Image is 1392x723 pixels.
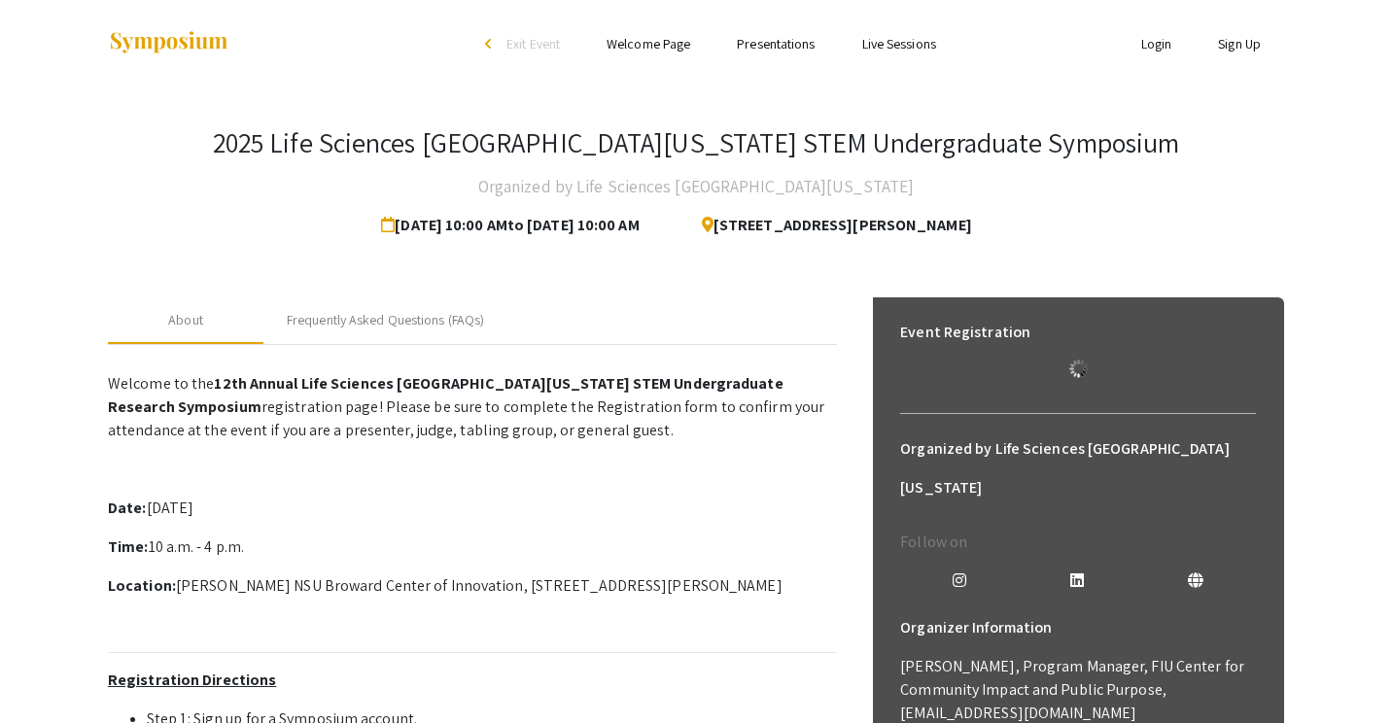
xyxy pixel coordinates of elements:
[478,167,914,206] h4: Organized by Life Sciences [GEOGRAPHIC_DATA][US_STATE]
[108,372,837,442] p: Welcome to the registration page! Please be sure to complete the Registration form to confirm you...
[108,373,783,417] strong: 12th Annual Life Sciences [GEOGRAPHIC_DATA][US_STATE] STEM Undergraduate Research Symposium
[485,38,497,50] div: arrow_back_ios
[108,536,149,557] strong: Time:
[737,35,815,52] a: Presentations
[108,574,837,598] p: [PERSON_NAME] NSU Broward Center of Innovation, [STREET_ADDRESS][PERSON_NAME]
[108,30,229,56] img: Symposium by ForagerOne
[686,206,972,245] span: [STREET_ADDRESS][PERSON_NAME]
[381,206,646,245] span: [DATE] 10:00 AM to [DATE] 10:00 AM
[1141,35,1172,52] a: Login
[108,497,837,520] p: [DATE]
[108,535,837,559] p: 10 a.m. - 4 p.m.
[108,670,276,690] u: Registration Directions
[506,35,560,52] span: Exit Event
[900,608,1256,647] h6: Organizer Information
[1218,35,1261,52] a: Sign Up
[900,430,1256,507] h6: Organized by Life Sciences [GEOGRAPHIC_DATA][US_STATE]
[607,35,690,52] a: Welcome Page
[862,35,936,52] a: Live Sessions
[287,310,484,330] div: Frequently Asked Questions (FAQs)
[900,531,1256,554] p: Follow on
[900,313,1030,352] h6: Event Registration
[213,126,1180,159] h3: 2025 Life Sciences [GEOGRAPHIC_DATA][US_STATE] STEM Undergraduate Symposium
[108,498,147,518] strong: Date:
[108,575,176,596] strong: Location:
[1061,352,1096,386] img: Loading
[168,310,203,330] div: About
